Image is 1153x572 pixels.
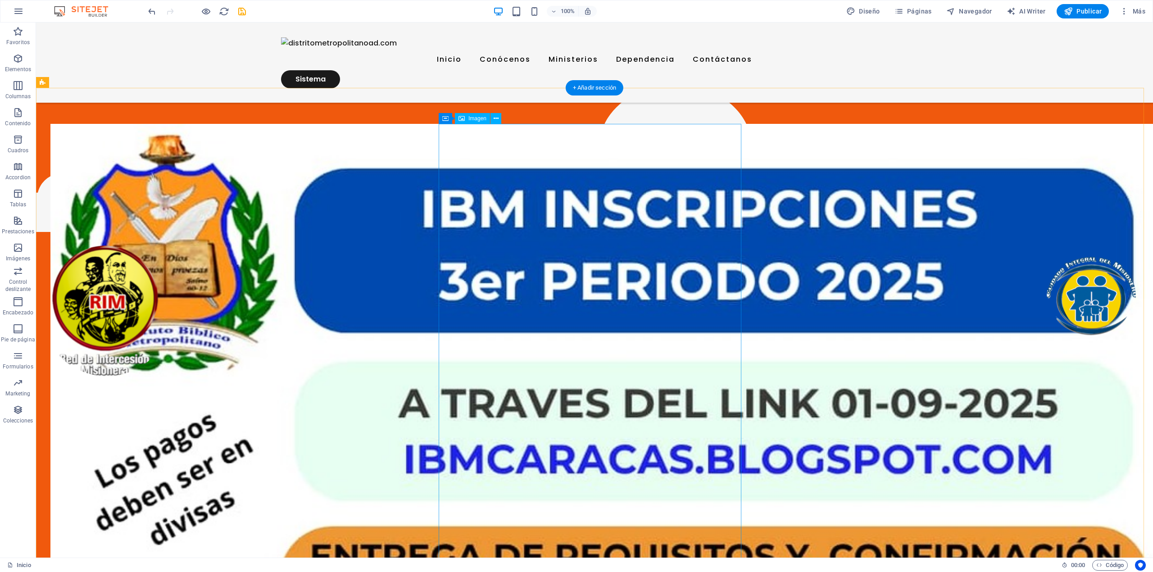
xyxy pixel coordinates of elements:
[7,560,31,571] a: Haz clic para cancelar la selección y doble clic para abrir páginas
[146,6,157,17] button: undo
[566,80,623,95] div: + Añadir sección
[1135,560,1146,571] button: Usercentrics
[5,174,31,181] p: Accordion
[5,120,31,127] p: Contenido
[1096,560,1124,571] span: Código
[8,147,29,154] p: Cuadros
[891,4,935,18] button: Páginas
[846,7,880,16] span: Diseño
[3,363,33,370] p: Formularios
[1057,4,1109,18] button: Publicar
[219,6,229,17] i: Volver a cargar página
[1071,560,1085,571] span: 00 00
[547,6,579,17] button: 100%
[2,228,34,235] p: Prestaciones
[5,66,31,73] p: Elementos
[6,255,30,262] p: Imágenes
[1064,7,1102,16] span: Publicar
[1062,560,1085,571] h6: Tiempo de la sesión
[894,7,932,16] span: Páginas
[1007,7,1046,16] span: AI Writer
[946,7,992,16] span: Navegador
[1120,7,1145,16] span: Más
[6,39,30,46] p: Favoritos
[147,6,157,17] i: Deshacer: Eliminar elementos (Ctrl+Z)
[3,417,33,424] p: Colecciones
[52,6,119,17] img: Editor Logo
[560,6,575,17] h6: 100%
[200,6,211,17] button: Haz clic para salir del modo de previsualización y seguir editando
[943,4,996,18] button: Navegador
[3,309,33,316] p: Encabezado
[5,93,31,100] p: Columnas
[468,116,486,121] span: Imagen
[237,6,247,17] i: Guardar (Ctrl+S)
[218,6,229,17] button: reload
[1116,4,1149,18] button: Más
[5,390,30,397] p: Marketing
[1,336,35,343] p: Pie de página
[843,4,884,18] div: Diseño (Ctrl+Alt+Y)
[843,4,884,18] button: Diseño
[1003,4,1049,18] button: AI Writer
[1077,562,1079,568] span: :
[1092,560,1128,571] button: Código
[236,6,247,17] button: save
[584,7,592,15] i: Al redimensionar, ajustar el nivel de zoom automáticamente para ajustarse al dispositivo elegido.
[10,201,27,208] p: Tablas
